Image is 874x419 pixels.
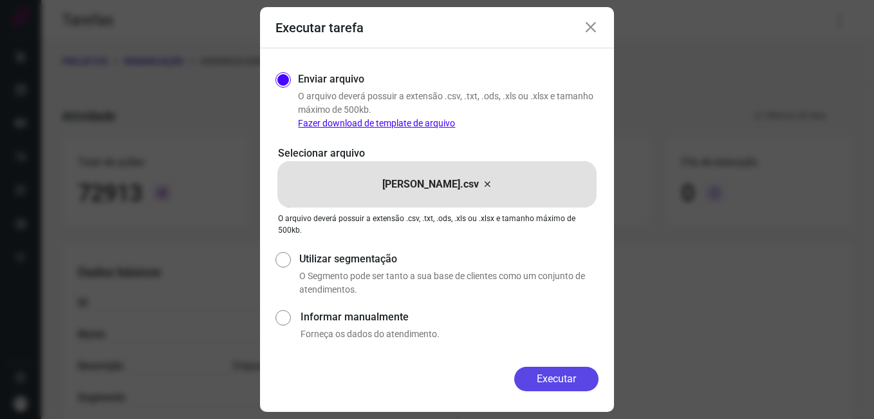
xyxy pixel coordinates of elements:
label: Informar manualmente [301,309,599,325]
label: Enviar arquivo [298,72,364,87]
p: Forneça os dados do atendimento. [301,327,599,341]
label: Utilizar segmentação [299,251,599,267]
p: [PERSON_NAME].csv [382,177,479,192]
p: O Segmento pode ser tanto a sua base de clientes como um conjunto de atendimentos. [299,269,599,297]
p: Selecionar arquivo [278,146,596,161]
p: O arquivo deverá possuir a extensão .csv, .txt, .ods, .xls ou .xlsx e tamanho máximo de 500kb. [298,90,599,130]
a: Fazer download de template de arquivo [298,118,455,128]
p: O arquivo deverá possuir a extensão .csv, .txt, .ods, .xls ou .xlsx e tamanho máximo de 500kb. [278,213,596,236]
h3: Executar tarefa [275,20,364,35]
button: Executar [514,367,599,391]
